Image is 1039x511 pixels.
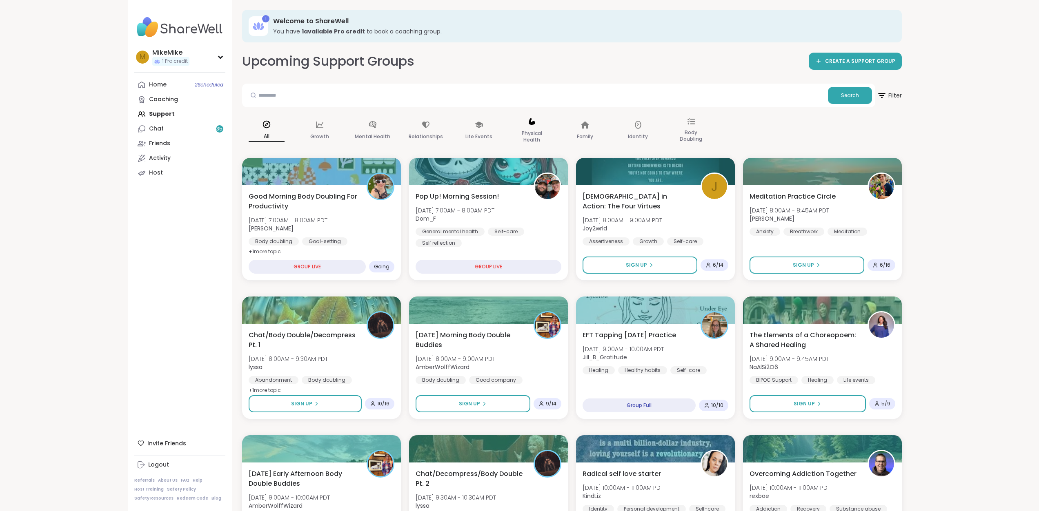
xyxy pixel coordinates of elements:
[673,128,709,144] p: Body Doubling
[583,330,676,340] span: EFT Tapping [DATE] Practice
[217,97,224,103] iframe: Spotlight
[149,81,167,89] div: Home
[149,169,163,177] div: Host
[162,58,188,65] span: 1 Pro credit
[881,400,890,407] span: 5 / 9
[711,402,723,409] span: 10 / 10
[535,451,560,476] img: lyssa
[249,260,366,274] div: GROUP LIVE
[877,84,902,107] button: Filter
[869,451,894,476] img: rexboe
[416,363,469,371] b: AmberWolffWizard
[249,330,358,350] span: Chat/Body Double/Decompress Pt. 1
[249,376,298,384] div: Abandonment
[750,257,864,274] button: Sign Up
[809,53,902,70] a: CREATE A SUPPORT GROUP
[249,469,358,489] span: [DATE] Early Afternoon Body Double Buddies
[869,312,894,338] img: NaAlSi2O6
[750,376,798,384] div: BIPOC Support
[249,363,263,371] b: lyssa
[211,496,221,501] a: Blog
[535,174,560,199] img: Dom_F
[152,48,189,57] div: MikeMike
[416,502,429,510] b: lyssa
[216,126,222,133] span: 35
[134,122,225,136] a: Chat35
[416,376,466,384] div: Body doubling
[149,95,178,104] div: Coaching
[134,478,155,483] a: Referrals
[177,496,208,501] a: Redeem Code
[750,330,859,350] span: The Elements of a Choreopoem: A Shared Healing
[249,493,330,502] span: [DATE] 9:00AM - 10:00AM PDT
[249,355,328,363] span: [DATE] 8:00AM - 9:30AM PDT
[134,92,225,107] a: Coaching
[577,132,593,142] p: Family
[828,87,872,104] button: Search
[249,395,362,412] button: Sign Up
[134,151,225,166] a: Activity
[134,136,225,151] a: Friends
[291,400,312,407] span: Sign Up
[880,262,890,268] span: 6 / 16
[148,461,169,469] div: Logout
[583,192,692,211] span: [DEMOGRAPHIC_DATA] in Action: The Four Virtues
[750,192,836,201] span: Meditation Practice Circle
[750,206,829,215] span: [DATE] 8:00AM - 8:45AM PDT
[368,312,393,338] img: lyssa
[242,52,414,71] h2: Upcoming Support Groups
[374,263,389,270] span: Going
[469,376,523,384] div: Good company
[583,345,664,353] span: [DATE] 9:00AM - 10:00AM PDT
[546,400,556,407] span: 9 / 14
[302,237,347,246] div: Goal-setting
[249,237,299,246] div: Body doubling
[783,228,824,236] div: Breathwork
[158,478,178,483] a: About Us
[713,262,723,268] span: 6 / 14
[670,366,707,374] div: Self-care
[535,312,560,338] img: AmberWolffWizard
[583,398,696,412] div: Group Full
[750,363,778,371] b: NaAlSi2O6
[626,261,647,269] span: Sign Up
[750,228,780,236] div: Anxiety
[618,366,667,374] div: Healthy habits
[416,469,525,489] span: Chat/Decompress/Body Double Pt. 2
[355,132,390,142] p: Mental Health
[702,451,727,476] img: KindLiz
[134,13,225,42] img: ShareWell Nav Logo
[134,77,225,92] a: Home2Scheduled
[750,215,794,223] b: [PERSON_NAME]
[750,484,830,492] span: [DATE] 10:00AM - 11:00AM PDT
[416,215,436,223] b: Dom_F
[459,400,480,407] span: Sign Up
[794,400,815,407] span: Sign Up
[583,484,663,492] span: [DATE] 10:00AM - 11:00AM PDT
[416,206,494,215] span: [DATE] 7:00AM - 8:00AM PDT
[149,154,171,162] div: Activity
[416,260,561,274] div: GROUP LIVE
[134,496,174,501] a: Safety Resources
[583,257,697,274] button: Sign Up
[368,174,393,199] img: Adrienne_QueenOfTheDawn
[583,353,627,361] b: Jill_B_Gratitude
[583,216,662,224] span: [DATE] 8:00AM - 9:00AM PDT
[583,224,607,232] b: Joy2wrld
[273,27,890,35] h3: You have to book a coaching group.
[310,132,329,142] p: Growth
[877,86,902,105] span: Filter
[302,27,365,35] b: 1 available Pro credit
[167,487,196,492] a: Safety Policy
[149,125,164,133] div: Chat
[409,132,443,142] p: Relationships
[465,132,492,142] p: Life Events
[583,366,615,374] div: Healing
[302,376,352,384] div: Body doubling
[262,15,269,22] div: 1
[750,492,769,500] b: rexboe
[249,224,294,232] b: [PERSON_NAME]
[583,492,601,500] b: KindLiz
[416,493,496,502] span: [DATE] 9:30AM - 10:30AM PDT
[416,395,530,412] button: Sign Up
